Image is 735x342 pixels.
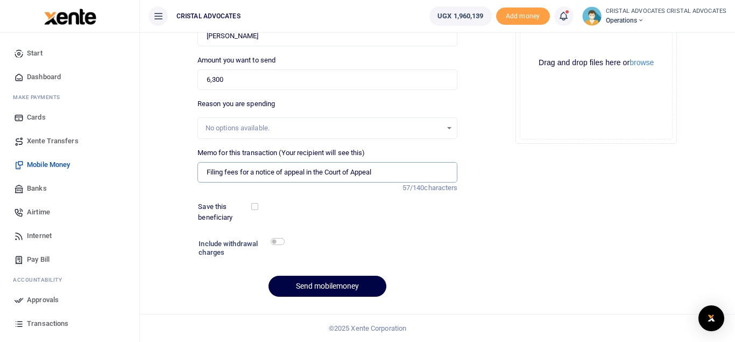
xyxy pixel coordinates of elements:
a: Airtime [9,200,131,224]
a: Internet [9,224,131,248]
span: Dashboard [27,72,61,82]
div: No options available. [206,123,442,134]
li: Wallet ballance [425,6,496,26]
a: Pay Bill [9,248,131,271]
span: Banks [27,183,47,194]
li: Toup your wallet [496,8,550,25]
span: Transactions [27,318,68,329]
a: Add money [496,11,550,19]
label: Save this beneficiary [198,201,253,222]
a: Banks [9,177,131,200]
a: Transactions [9,312,131,336]
span: countability [21,277,62,283]
span: UGX 1,960,139 [437,11,483,22]
img: logo-large [44,9,96,25]
span: characters [424,184,457,192]
span: ake Payments [18,94,60,100]
div: Drag and drop files here or [520,58,672,68]
label: Memo for this transaction (Your recipient will see this) [197,148,365,158]
label: Reason you are spending [197,99,275,109]
a: Start [9,41,131,65]
a: Mobile Money [9,153,131,177]
a: logo-small logo-large logo-large [43,12,96,20]
span: Internet [27,231,52,241]
label: Amount you want to send [197,55,275,66]
a: Dashboard [9,65,131,89]
button: Send mobilemoney [268,276,386,297]
li: M [9,89,131,106]
span: Pay Bill [27,254,50,265]
span: CRISTAL ADVOCATES [172,11,245,21]
span: Airtime [27,207,50,218]
a: UGX 1,960,139 [429,6,491,26]
a: Approvals [9,288,131,312]
span: Operations [606,16,727,25]
span: Add money [496,8,550,25]
span: Approvals [27,295,59,305]
input: UGX [197,69,458,90]
input: Loading name... [197,26,458,46]
span: Mobile Money [27,159,70,170]
a: profile-user CRISTAL ADVOCATES CRISTAL ADVOCATES Operations [582,6,727,26]
small: CRISTAL ADVOCATES CRISTAL ADVOCATES [606,7,727,16]
button: browse [630,59,654,66]
li: Ac [9,271,131,288]
a: Xente Transfers [9,129,131,153]
span: Cards [27,112,46,123]
div: Open Intercom Messenger [698,305,724,331]
img: profile-user [582,6,602,26]
span: Xente Transfers [27,136,79,146]
h6: Include withdrawal charges [199,240,279,256]
input: Enter extra information [197,162,458,183]
a: Cards [9,106,131,129]
span: 57/140 [402,184,425,192]
span: Start [27,48,43,59]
